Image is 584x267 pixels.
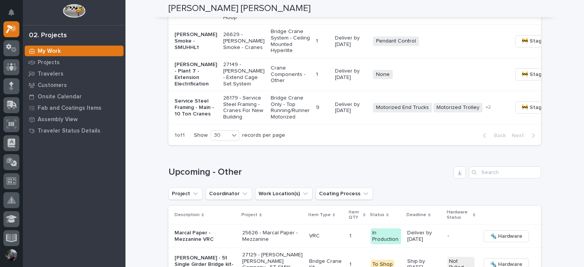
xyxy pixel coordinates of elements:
[38,48,61,55] p: My Work
[316,70,319,78] p: 1
[371,228,401,244] div: In Production
[522,36,553,46] span: 🚧 Staging →
[23,114,125,125] a: Assembly View
[168,167,451,178] h1: Upcoming - Other
[63,4,85,18] img: Workspace Logo
[23,102,125,114] a: Fab and Coatings Items
[38,93,82,100] p: Onsite Calendar
[373,70,393,79] span: None
[38,71,63,77] p: Travelers
[349,231,353,239] p: 1
[407,230,441,243] p: Deliver by [DATE]
[223,62,265,87] p: 27149 - [PERSON_NAME] - Extend Cage Set System
[175,230,236,243] p: Marcal Paper - Mezzanine VRC
[447,208,471,222] p: Hardware Status
[309,233,343,239] p: VRC
[316,103,321,111] p: 9
[486,105,491,110] span: + 2
[168,126,191,145] p: 1 of 1
[23,68,125,79] a: Travelers
[242,230,303,243] p: 25626 - Marcal Paper - Mezzanine
[373,103,432,112] span: Motorized End Trucks
[373,36,419,46] span: Pendant Control
[515,68,560,81] button: 🚧 Staging →
[23,45,125,57] a: My Work
[271,95,310,120] p: Bridge Crane Only - Top Running/Runner Motorized
[489,132,506,139] span: Back
[38,82,67,89] p: Customers
[335,101,367,114] p: Deliver by [DATE]
[23,79,125,91] a: Customers
[223,95,265,120] p: 26179 - Service Steel Framing - Cranes For New Building
[477,132,509,139] button: Back
[433,103,482,112] span: Motorized Trolley
[316,188,373,200] button: Coating Process
[335,68,367,81] p: Deliver by [DATE]
[29,32,67,40] div: 02. Projects
[38,128,100,134] p: Traveler Status Details
[509,132,541,139] button: Next
[241,211,257,219] p: Project
[175,98,217,117] p: Service Steel Framing - Main - 10 Ton Cranes
[194,132,208,139] p: Show
[271,65,310,84] p: Crane Components - Other
[3,5,19,21] button: Notifications
[206,188,252,200] button: Coordinator
[168,224,541,248] tr: Marcal Paper - Mezzanine VRC25626 - Marcal Paper - MezzanineVRC11 In ProductionDeliver by [DATE]-...
[370,211,384,219] p: Status
[490,232,522,241] span: 🔩 Hardware
[211,131,229,139] div: 30
[271,28,310,54] p: Bridge Crane System - Ceiling Mounted Hyperlite
[223,32,265,51] p: 26629 - [PERSON_NAME] Smoke - Cranes
[23,125,125,136] a: Traveler Status Details
[23,57,125,68] a: Projects
[316,36,319,44] p: 1
[522,70,553,79] span: 🚧 Staging →
[349,208,361,222] p: Item QTY
[175,32,217,51] p: [PERSON_NAME] Smoke - SMUHHL1
[512,132,528,139] span: Next
[3,247,19,263] button: users-avatar
[335,35,367,48] p: Deliver by [DATE]
[515,101,560,114] button: 🚧 Staging →
[175,62,217,87] p: [PERSON_NAME] - Plant 7 - Extension Electrification
[469,166,541,179] input: Search
[38,59,60,66] p: Projects
[175,211,200,219] p: Description
[242,132,285,139] p: records per page
[168,3,311,14] h2: [PERSON_NAME] [PERSON_NAME]
[448,233,474,239] p: -
[308,211,331,219] p: Item Type
[38,116,78,123] p: Assembly View
[522,103,553,112] span: 🚧 Staging →
[484,230,529,242] button: 🔩 Hardware
[38,105,102,112] p: Fab and Coatings Items
[515,35,560,47] button: 🚧 Staging →
[168,188,203,200] button: Project
[406,211,426,219] p: Deadline
[255,188,313,200] button: Work Location(s)
[10,9,19,21] div: Notifications
[23,91,125,102] a: Onsite Calendar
